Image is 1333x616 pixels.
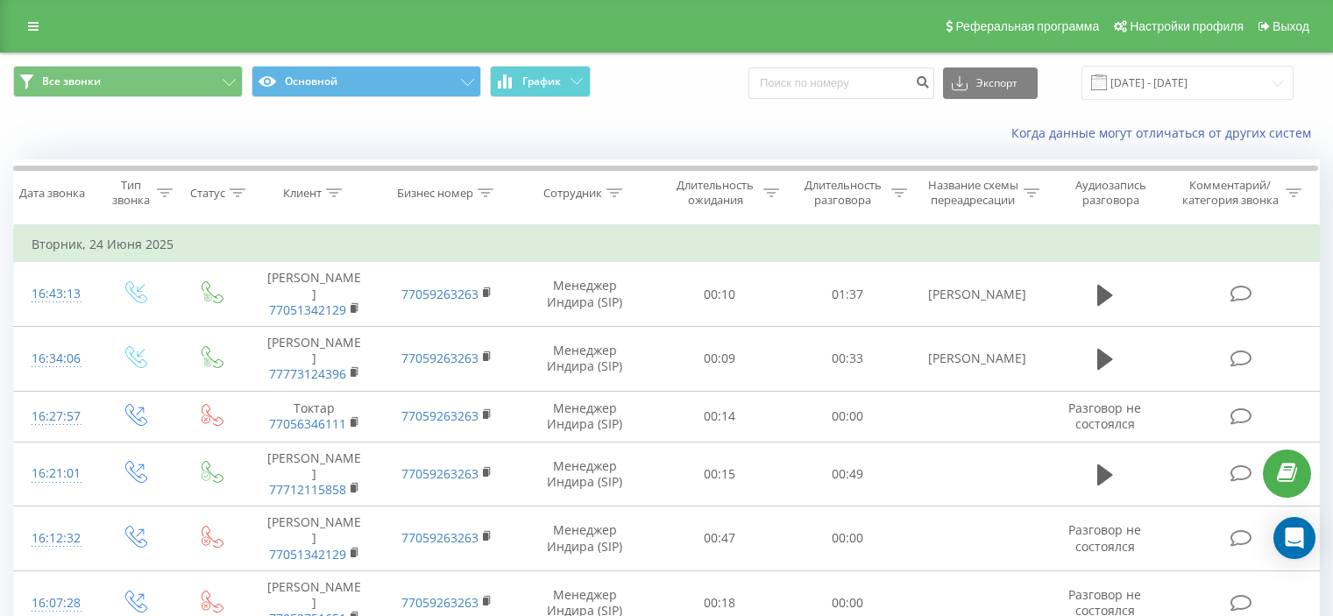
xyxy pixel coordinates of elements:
[190,186,225,201] div: Статус
[783,442,911,506] td: 00:49
[783,391,911,442] td: 00:00
[656,326,783,391] td: 00:09
[1068,400,1141,432] span: Разговор не состоялся
[955,19,1099,33] span: Реферальная программа
[1179,178,1281,208] div: Комментарий/категория звонка
[514,391,656,442] td: Менеджер Индира (SIP)
[252,66,481,97] button: Основной
[42,74,101,89] span: Все звонки
[248,506,380,571] td: [PERSON_NAME]
[490,66,591,97] button: График
[522,75,561,88] span: График
[401,529,479,546] a: 77059263263
[401,286,479,302] a: 77059263263
[543,186,602,201] div: Сотрудник
[514,442,656,506] td: Менеджер Индира (SIP)
[13,66,243,97] button: Все звонки
[514,326,656,391] td: Менеджер Индира (SIP)
[1273,517,1315,559] div: Open Intercom Messenger
[514,262,656,327] td: Менеджер Индира (SIP)
[911,326,1043,391] td: [PERSON_NAME]
[269,546,346,563] a: 77051342129
[269,301,346,318] a: 77051342129
[401,407,479,424] a: 77059263263
[783,506,911,571] td: 00:00
[401,465,479,482] a: 77059263263
[401,594,479,611] a: 77059263263
[19,186,85,201] div: Дата звонка
[1068,521,1141,554] span: Разговор не состоялся
[656,262,783,327] td: 00:10
[514,506,656,571] td: Менеджер Индира (SIP)
[283,186,322,201] div: Клиент
[656,391,783,442] td: 00:14
[248,391,380,442] td: Токтар
[401,350,479,366] a: 77059263263
[1130,19,1244,33] span: Настройки профиля
[1060,178,1162,208] div: Аудиозапись разговора
[672,178,760,208] div: Длительность ожидания
[943,67,1038,99] button: Экспорт
[911,262,1043,327] td: [PERSON_NAME]
[269,365,346,382] a: 77773124396
[783,262,911,327] td: 01:37
[656,442,783,506] td: 00:15
[14,227,1320,262] td: Вторник, 24 Июня 2025
[656,506,783,571] td: 00:47
[110,178,152,208] div: Тип звонка
[248,262,380,327] td: [PERSON_NAME]
[1011,124,1320,141] a: Когда данные могут отличаться от других систем
[269,415,346,432] a: 77056346111
[32,457,78,491] div: 16:21:01
[1273,19,1309,33] span: Выход
[269,481,346,498] a: 77712115858
[248,442,380,506] td: [PERSON_NAME]
[927,178,1019,208] div: Название схемы переадресации
[799,178,887,208] div: Длительность разговора
[32,400,78,434] div: 16:27:57
[397,186,473,201] div: Бизнес номер
[748,67,934,99] input: Поиск по номеру
[32,521,78,556] div: 16:12:32
[248,326,380,391] td: [PERSON_NAME]
[783,326,911,391] td: 00:33
[32,277,78,311] div: 16:43:13
[32,342,78,376] div: 16:34:06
